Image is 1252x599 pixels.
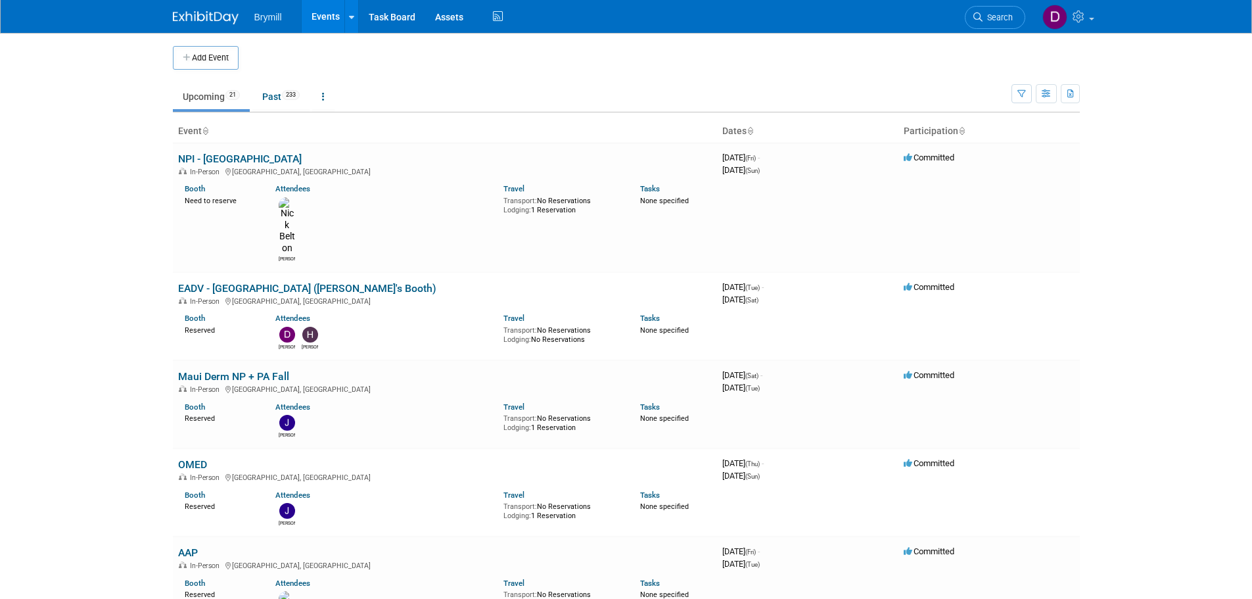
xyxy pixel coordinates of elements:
[275,184,310,193] a: Attendees
[640,402,660,412] a: Tasks
[185,184,205,193] a: Booth
[173,120,717,143] th: Event
[279,343,295,350] div: Delaney Bryne
[503,402,524,412] a: Travel
[275,402,310,412] a: Attendees
[745,372,758,379] span: (Sat)
[279,327,295,343] img: Delaney Bryne
[185,194,256,206] div: Need to reserve
[722,165,760,175] span: [DATE]
[225,90,240,100] span: 21
[503,491,524,500] a: Travel
[722,471,760,481] span: [DATE]
[745,473,760,480] span: (Sun)
[178,546,198,559] a: AAP
[173,11,239,24] img: ExhibitDay
[178,458,207,471] a: OMED
[185,579,205,588] a: Booth
[898,120,1080,143] th: Participation
[503,184,524,193] a: Travel
[178,295,712,306] div: [GEOGRAPHIC_DATA], [GEOGRAPHIC_DATA]
[760,370,762,380] span: -
[178,560,712,570] div: [GEOGRAPHIC_DATA], [GEOGRAPHIC_DATA]
[173,84,250,109] a: Upcoming21
[762,282,764,292] span: -
[904,370,954,380] span: Committed
[279,415,295,431] img: Jeffery McDowell
[640,414,689,423] span: None specified
[503,197,537,205] span: Transport:
[178,370,289,383] a: Maui Derm NP + PA Fall
[503,323,620,344] div: No Reservations No Reservations
[1042,5,1067,30] img: Delaney Bryne
[745,297,758,304] span: (Sat)
[275,314,310,323] a: Attendees
[503,414,537,423] span: Transport:
[185,402,205,412] a: Booth
[503,590,537,599] span: Transport:
[178,471,712,482] div: [GEOGRAPHIC_DATA], [GEOGRAPHIC_DATA]
[640,491,660,500] a: Tasks
[503,194,620,214] div: No Reservations 1 Reservation
[640,184,660,193] a: Tasks
[503,512,531,520] span: Lodging:
[745,167,760,174] span: (Sun)
[722,458,764,468] span: [DATE]
[279,197,295,254] img: Nick Belton
[190,473,223,482] span: In-Person
[722,559,760,569] span: [DATE]
[640,579,660,588] a: Tasks
[745,284,760,291] span: (Tue)
[983,12,1013,22] span: Search
[640,314,660,323] a: Tasks
[503,314,524,323] a: Travel
[640,590,689,599] span: None specified
[202,126,208,136] a: Sort by Event Name
[178,166,712,176] div: [GEOGRAPHIC_DATA], [GEOGRAPHIC_DATA]
[185,314,205,323] a: Booth
[745,548,756,556] span: (Fri)
[178,282,436,295] a: EADV - [GEOGRAPHIC_DATA] ([PERSON_NAME]'s Booth)
[758,153,760,162] span: -
[747,126,753,136] a: Sort by Start Date
[965,6,1025,29] a: Search
[745,385,760,392] span: (Tue)
[722,153,760,162] span: [DATE]
[722,282,764,292] span: [DATE]
[252,84,310,109] a: Past233
[254,12,282,22] span: Brymill
[640,197,689,205] span: None specified
[717,120,898,143] th: Dates
[282,90,300,100] span: 233
[185,323,256,335] div: Reserved
[745,460,760,467] span: (Thu)
[762,458,764,468] span: -
[179,385,187,392] img: In-Person Event
[179,562,187,568] img: In-Person Event
[503,500,620,520] div: No Reservations 1 Reservation
[279,254,295,262] div: Nick Belton
[179,168,187,174] img: In-Person Event
[904,282,954,292] span: Committed
[179,473,187,480] img: In-Person Event
[503,206,531,214] span: Lodging:
[722,546,760,556] span: [DATE]
[190,297,223,306] span: In-Person
[722,295,758,304] span: [DATE]
[958,126,965,136] a: Sort by Participation Type
[758,546,760,556] span: -
[275,579,310,588] a: Attendees
[722,370,762,380] span: [DATE]
[279,503,295,519] img: Jeffery McDowell
[503,579,524,588] a: Travel
[503,326,537,335] span: Transport:
[178,383,712,394] div: [GEOGRAPHIC_DATA], [GEOGRAPHIC_DATA]
[745,561,760,568] span: (Tue)
[173,46,239,70] button: Add Event
[190,562,223,570] span: In-Person
[302,343,318,350] div: Hobey Bryne
[745,155,756,162] span: (Fri)
[185,500,256,512] div: Reserved
[178,153,302,165] a: NPI - [GEOGRAPHIC_DATA]
[279,519,295,527] div: Jeffery McDowell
